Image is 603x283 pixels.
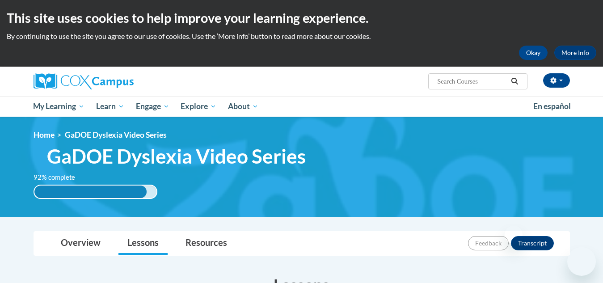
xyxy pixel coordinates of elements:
[181,101,216,112] span: Explore
[508,76,521,87] button: Search
[177,232,236,255] a: Resources
[96,101,124,112] span: Learn
[33,101,84,112] span: My Learning
[554,46,596,60] a: More Info
[543,73,570,88] button: Account Settings
[34,73,203,89] a: Cox Campus
[34,186,147,198] div: 92% complete
[28,96,91,117] a: My Learning
[20,96,583,117] div: Main menu
[34,130,55,139] a: Home
[52,232,110,255] a: Overview
[505,226,523,244] iframe: Close message
[7,31,596,41] p: By continuing to use the site you agree to our use of cookies. Use the ‘More info’ button to read...
[7,9,596,27] h2: This site uses cookies to help improve your learning experience.
[519,46,548,60] button: Okay
[65,130,167,139] span: GaDOE Dyslexia Video Series
[136,101,169,112] span: Engage
[118,232,168,255] a: Lessons
[90,96,130,117] a: Learn
[175,96,222,117] a: Explore
[130,96,175,117] a: Engage
[34,73,134,89] img: Cox Campus
[47,144,306,168] span: GaDOE Dyslexia Video Series
[34,173,85,182] label: 92% complete
[527,97,577,116] a: En español
[222,96,264,117] a: About
[567,247,596,276] iframe: Button to launch messaging window
[228,101,258,112] span: About
[436,76,508,87] input: Search Courses
[468,236,509,250] button: Feedback
[533,101,571,111] span: En español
